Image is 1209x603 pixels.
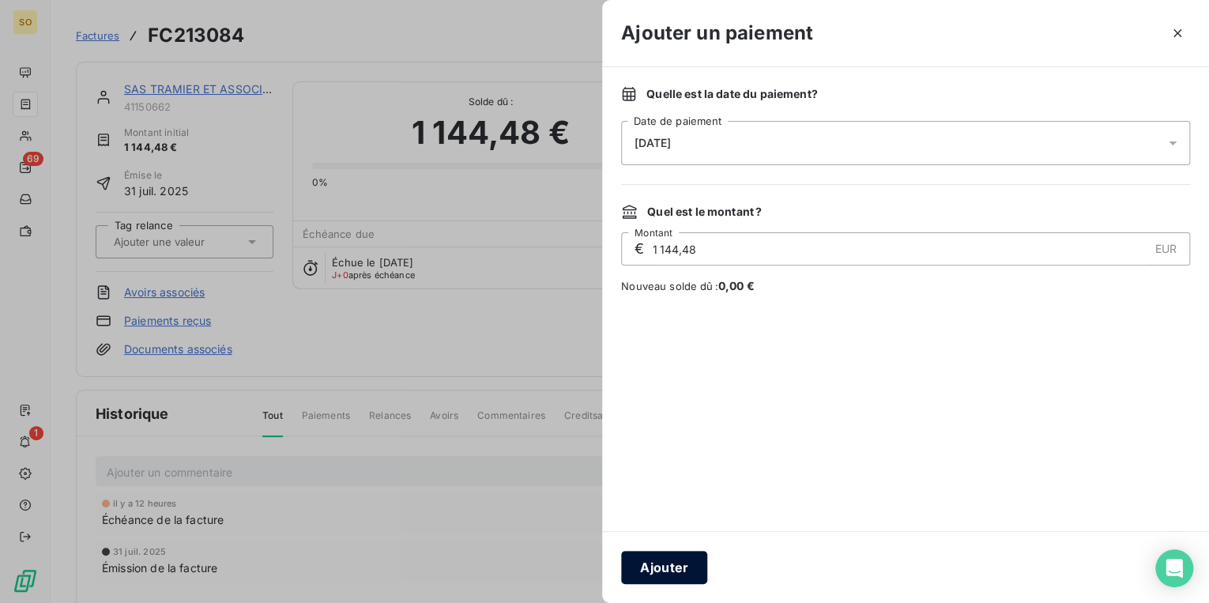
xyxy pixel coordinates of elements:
span: Nouveau solde dû : [621,278,1190,294]
div: Open Intercom Messenger [1155,549,1193,587]
button: Ajouter [621,551,707,584]
span: [DATE] [635,137,671,149]
span: Quelle est la date du paiement ? [646,86,818,102]
span: 0,00 € [718,279,755,292]
span: Quel est le montant ? [647,204,762,220]
h3: Ajouter un paiement [621,19,813,47]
